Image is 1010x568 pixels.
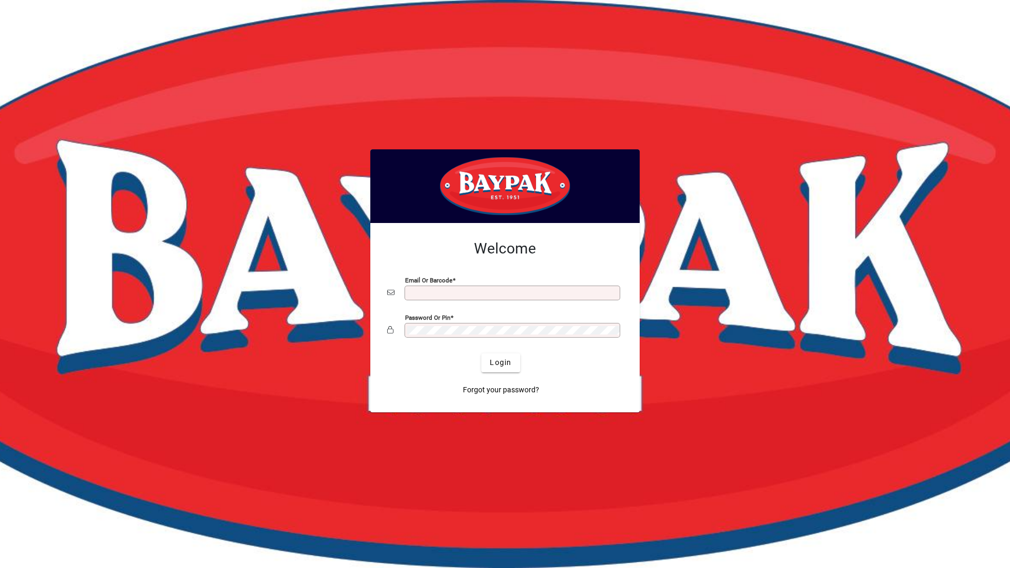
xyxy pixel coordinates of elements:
button: Login [481,353,520,372]
mat-label: Password or Pin [405,313,450,321]
mat-label: Email or Barcode [405,276,452,283]
a: Forgot your password? [459,381,543,400]
span: Login [490,357,511,368]
span: Forgot your password? [463,384,539,395]
h2: Welcome [387,240,623,258]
